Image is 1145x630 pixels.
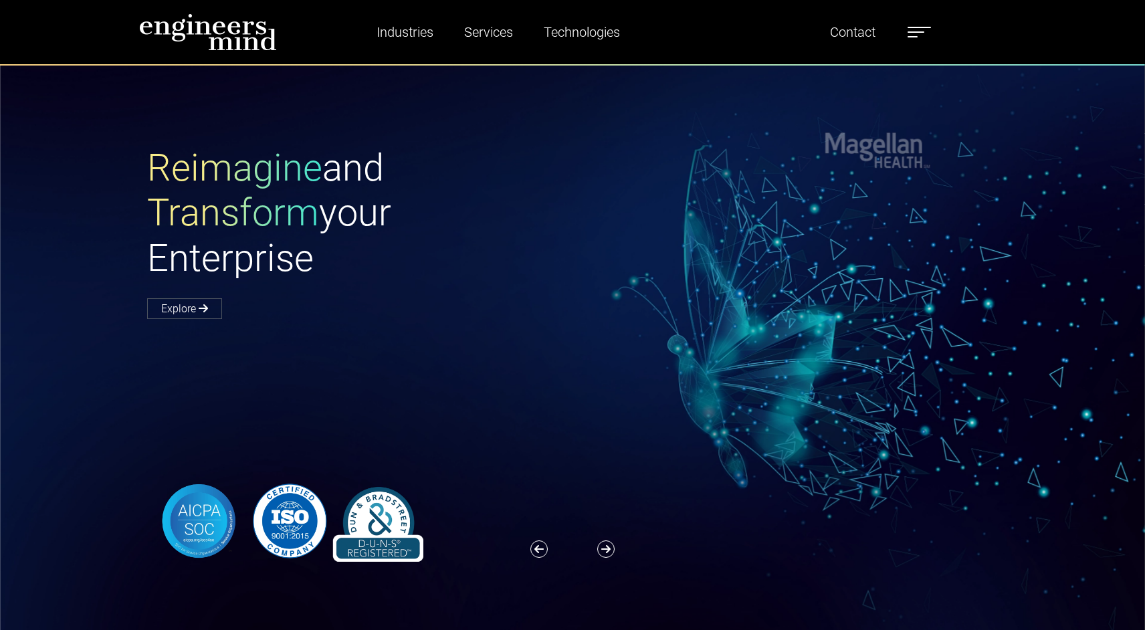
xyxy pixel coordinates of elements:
img: logo [139,13,277,51]
a: Explore [147,298,222,319]
a: Contact [825,17,881,47]
h1: and your Enterprise [147,146,572,281]
a: Industries [371,17,439,47]
a: Technologies [538,17,625,47]
img: banner-logo [147,480,431,561]
span: Reimagine [147,146,322,190]
span: Transform [147,191,319,235]
a: Services [459,17,518,47]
